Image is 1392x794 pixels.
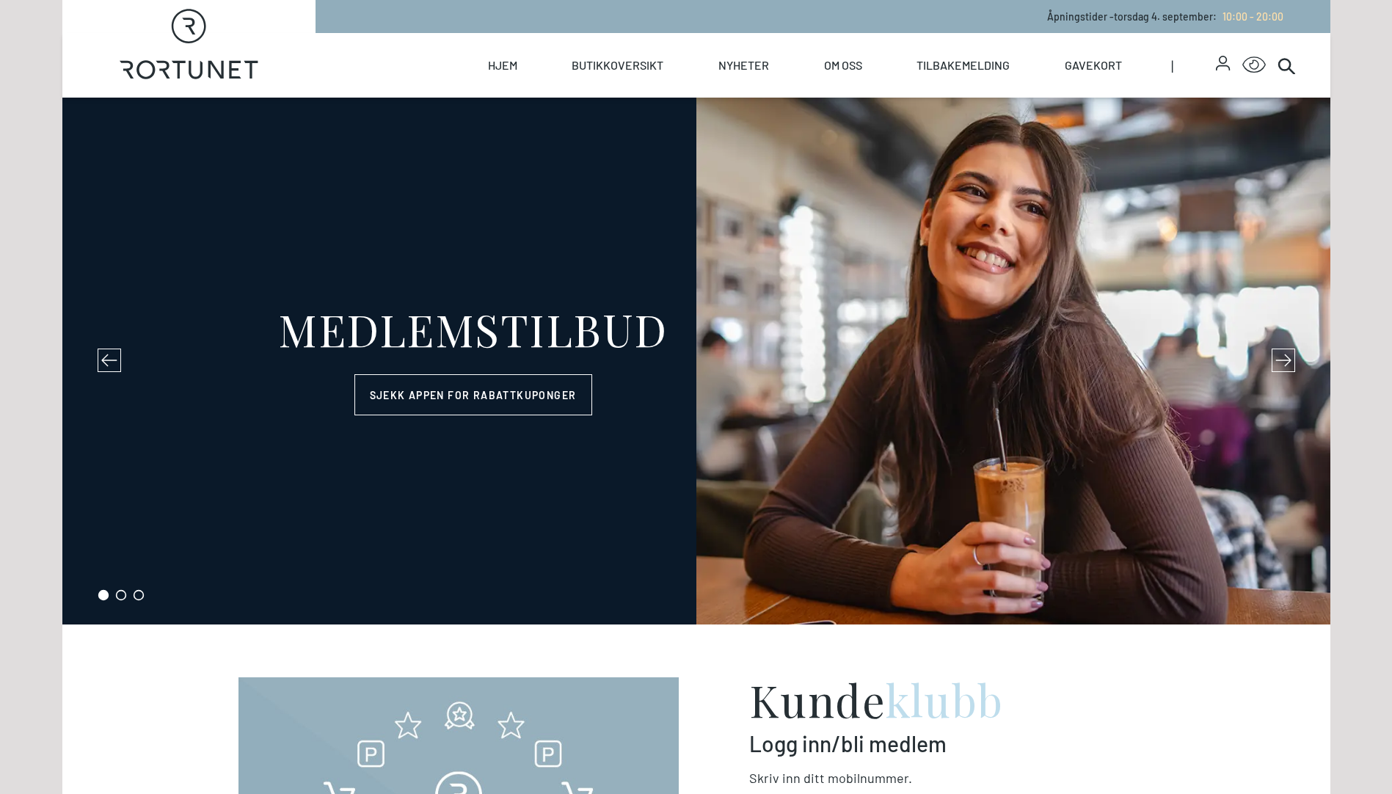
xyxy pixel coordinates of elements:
[62,98,1330,624] section: carousel-slider
[749,677,1154,721] h2: Kunde
[749,730,1154,757] p: Logg inn/bli medlem
[917,33,1010,98] a: Tilbakemelding
[62,98,1330,624] div: slide 1 of 3
[1222,10,1283,23] span: 10:00 - 20:00
[1242,54,1266,77] button: Open Accessibility Menu
[828,770,912,786] span: Mobilnummer .
[1171,33,1217,98] span: |
[278,307,668,351] div: MEDLEMSTILBUD
[354,374,592,415] a: Sjekk appen for rabattkuponger
[1065,33,1122,98] a: Gavekort
[488,33,517,98] a: Hjem
[1047,9,1283,24] p: Åpningstider - torsdag 4. september :
[1217,10,1283,23] a: 10:00 - 20:00
[718,33,769,98] a: Nyheter
[749,768,1154,788] p: Skriv inn ditt
[886,670,1004,729] span: klubb
[824,33,862,98] a: Om oss
[572,33,663,98] a: Butikkoversikt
